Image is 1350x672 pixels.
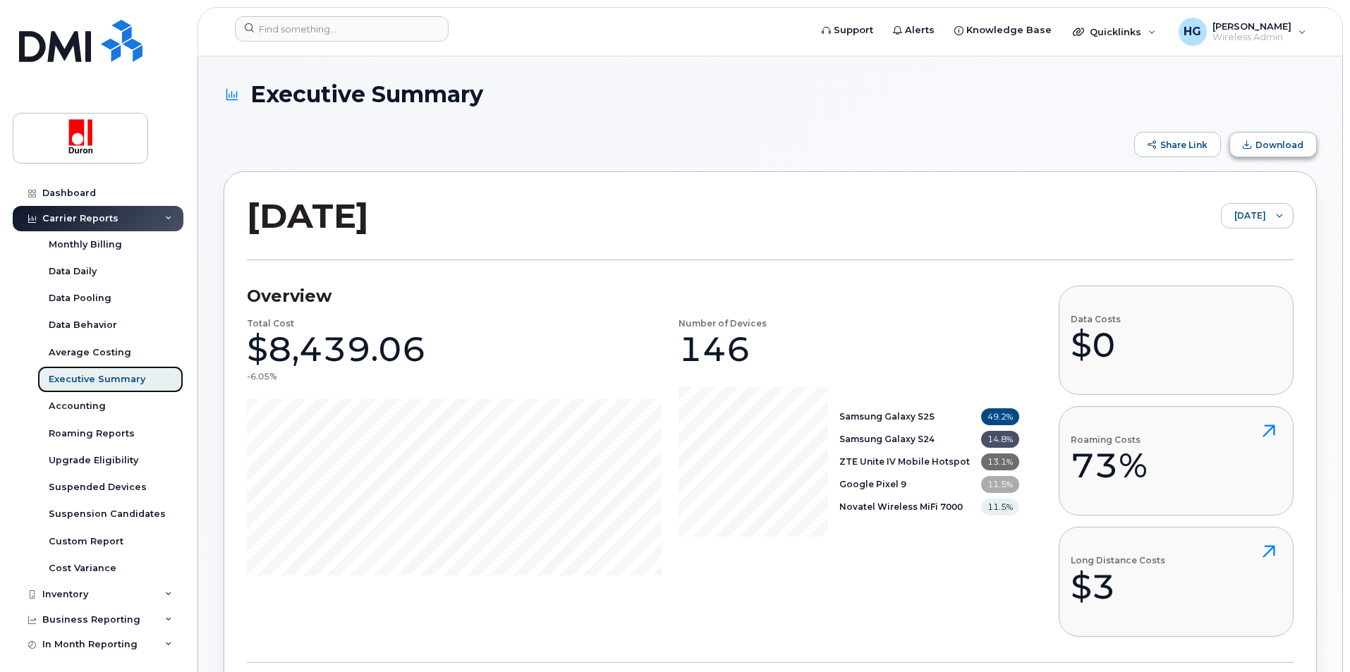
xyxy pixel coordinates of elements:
[839,456,970,467] b: ZTE Unite IV Mobile Hotspot
[247,328,426,370] div: $8,439.06
[250,82,483,106] span: Executive Summary
[839,501,963,512] b: Novatel Wireless MiFi 7000
[981,476,1019,493] span: 11.5%
[1059,406,1294,515] button: Roaming Costs73%
[247,286,1019,307] h3: Overview
[981,431,1019,448] span: 14.8%
[247,370,276,382] div: -6.05%
[1059,527,1294,636] button: Long Distance Costs$3
[679,328,750,370] div: 146
[1071,556,1165,565] h4: Long Distance Costs
[839,434,935,444] b: Samsung Galaxy S24
[1229,132,1317,157] button: Download
[1071,435,1148,444] h4: Roaming Costs
[679,319,767,328] h4: Number of Devices
[247,319,294,328] h4: Total Cost
[981,408,1019,425] span: 49.2%
[1134,132,1221,157] button: Share Link
[1071,444,1148,487] div: 73%
[981,499,1019,515] span: 11.5%
[1222,204,1266,229] span: August 2025
[1071,324,1121,366] div: $0
[839,479,906,489] b: Google Pixel 9
[1071,314,1121,324] h4: Data Costs
[1255,140,1303,150] span: Download
[981,453,1019,470] span: 13.1%
[247,195,369,237] h2: [DATE]
[839,411,935,422] b: Samsung Galaxy S25
[1160,140,1208,150] span: Share Link
[1071,566,1165,608] div: $3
